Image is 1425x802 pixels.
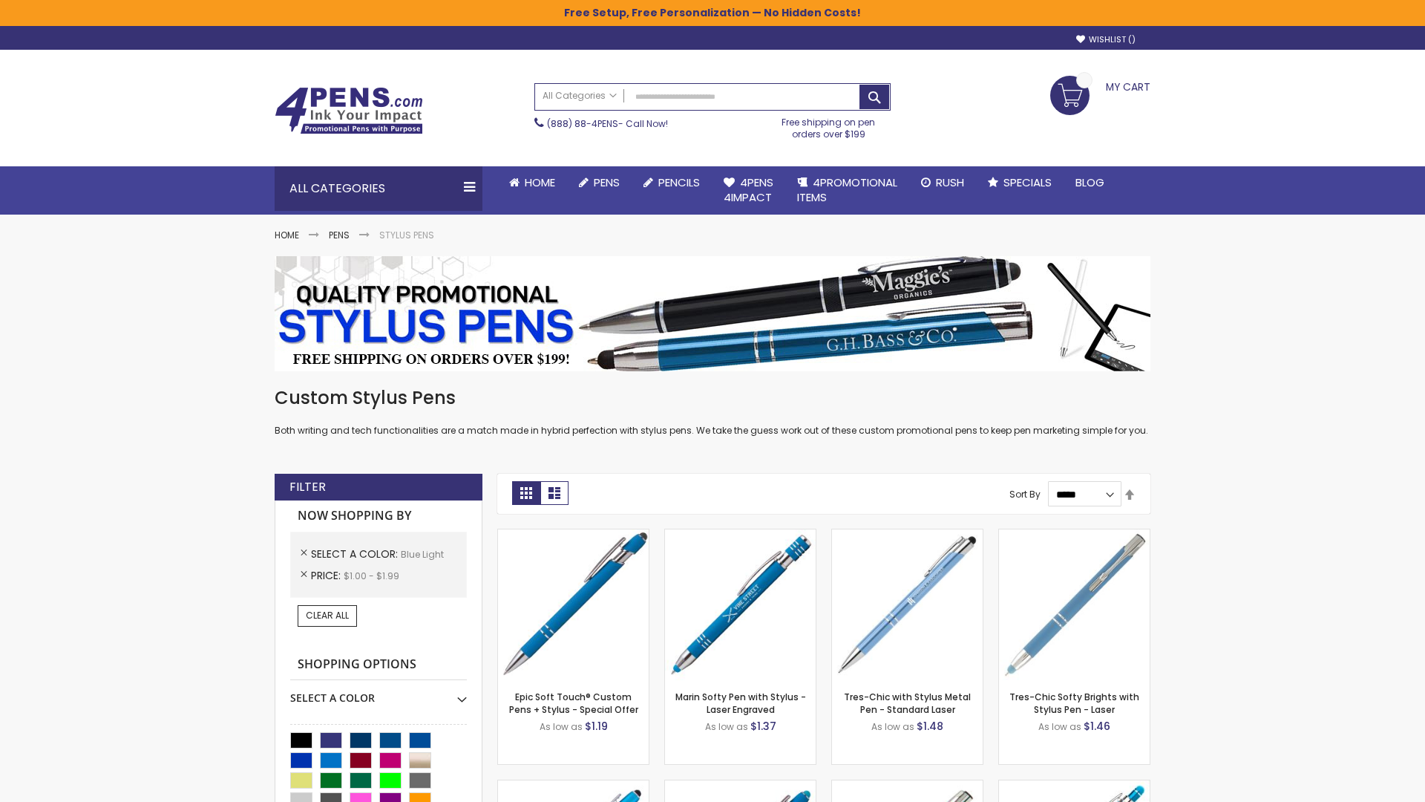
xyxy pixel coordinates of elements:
img: Marin Softy Pen with Stylus - Laser Engraved-Blue - Light [665,529,816,680]
span: 4PROMOTIONAL ITEMS [797,175,897,205]
a: Pens [329,229,350,241]
span: Select A Color [311,547,401,561]
a: Tres-Chic Touch Pen - Standard Laser-Blue - Light [832,780,983,792]
span: As low as [1038,720,1081,733]
a: Clear All [298,605,357,626]
a: Pencils [632,166,712,199]
span: Home [525,175,555,190]
span: Specials [1003,175,1052,190]
a: Tres-Chic with Stylus Metal Pen - Standard Laser [844,691,971,715]
span: Price [311,568,344,583]
strong: Now Shopping by [290,501,467,532]
a: Ellipse Stylus Pen - Standard Laser-Blue - Light [498,780,649,792]
a: Blog [1064,166,1116,199]
span: Blog [1075,175,1104,190]
a: Wishlist [1076,34,1136,45]
div: Select A Color [290,680,467,705]
span: As low as [871,720,914,733]
span: Pens [594,175,620,190]
span: As low as [705,720,748,733]
strong: Filter [289,479,326,495]
div: Free shipping on pen orders over $199 [767,111,891,140]
a: Tres-Chic Softy Brights with Stylus Pen - Laser-Blue - Light [999,529,1150,541]
strong: Stylus Pens [379,229,434,241]
a: Phoenix Softy Brights with Stylus Pen - Laser-Blue - Light [999,780,1150,792]
img: 4Pens Custom Pens and Promotional Products [275,87,423,134]
span: Pencils [658,175,700,190]
span: Rush [936,175,964,190]
div: Both writing and tech functionalities are a match made in hybrid perfection with stylus pens. We ... [275,386,1150,437]
a: 4PROMOTIONALITEMS [785,166,909,215]
span: $1.37 [750,719,776,734]
label: Sort By [1009,488,1041,501]
span: As low as [540,720,583,733]
span: $1.46 [1084,719,1110,734]
a: Specials [976,166,1064,199]
a: Marin Softy Pen with Stylus - Laser Engraved [675,691,806,715]
span: - Call Now! [547,117,668,130]
a: Pens [567,166,632,199]
span: Blue Light [401,548,444,561]
a: Marin Softy Pen with Stylus - Laser Engraved-Blue - Light [665,529,816,541]
span: All Categories [543,90,617,102]
a: 4Pens4impact [712,166,785,215]
span: $1.48 [917,719,943,734]
a: 4P-MS8B-Blue - Light [498,529,649,541]
img: Tres-Chic Softy Brights with Stylus Pen - Laser-Blue - Light [999,529,1150,680]
strong: Shopping Options [290,649,467,681]
span: $1.00 - $1.99 [344,570,399,582]
strong: Grid [512,481,540,505]
a: Home [497,166,567,199]
a: Epic Soft Touch® Custom Pens + Stylus - Special Offer [509,691,638,715]
img: Stylus Pens [275,256,1150,371]
a: Tres-Chic Softy Brights with Stylus Pen - Laser [1009,691,1139,715]
div: All Categories [275,166,482,211]
h1: Custom Stylus Pens [275,386,1150,410]
a: All Categories [535,84,624,108]
img: 4P-MS8B-Blue - Light [498,529,649,680]
span: $1.19 [585,719,608,734]
a: Rush [909,166,976,199]
span: 4Pens 4impact [724,175,773,205]
a: Ellipse Softy Brights with Stylus Pen - Laser-Blue - Light [665,780,816,792]
span: Clear All [306,609,349,622]
a: Tres-Chic with Stylus Metal Pen - Standard Laser-Blue - Light [832,529,983,541]
img: Tres-Chic with Stylus Metal Pen - Standard Laser-Blue - Light [832,529,983,680]
a: (888) 88-4PENS [547,117,618,130]
a: Home [275,229,299,241]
